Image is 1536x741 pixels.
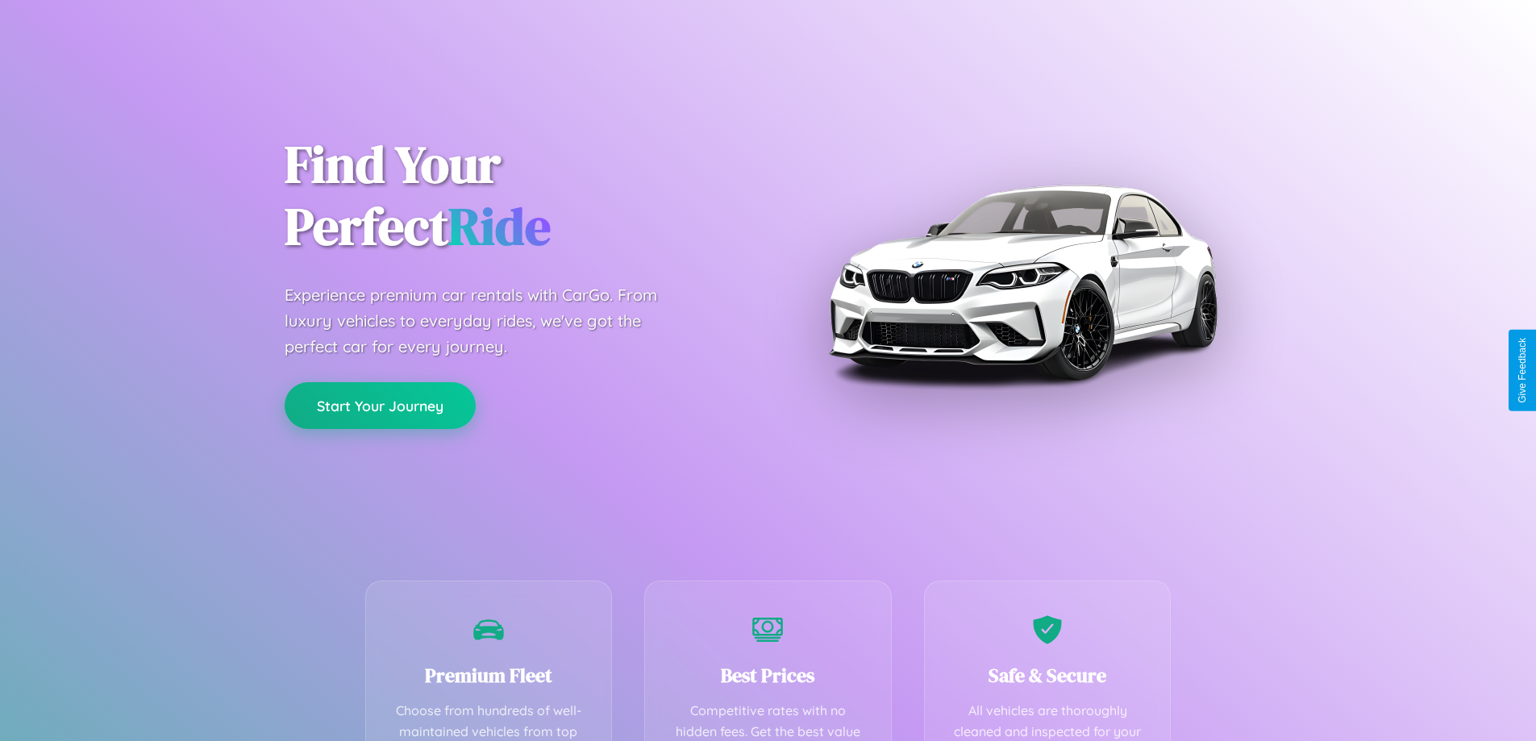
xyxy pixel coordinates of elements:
h3: Safe & Secure [949,662,1147,689]
img: Premium BMW car rental vehicle [821,81,1224,484]
h3: Best Prices [669,662,867,689]
span: Ride [448,191,551,261]
button: Start Your Journey [285,382,476,429]
h1: Find Your Perfect [285,134,744,258]
div: Give Feedback [1517,338,1528,403]
h3: Premium Fleet [390,662,588,689]
p: Experience premium car rentals with CarGo. From luxury vehicles to everyday rides, we've got the ... [285,282,688,360]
